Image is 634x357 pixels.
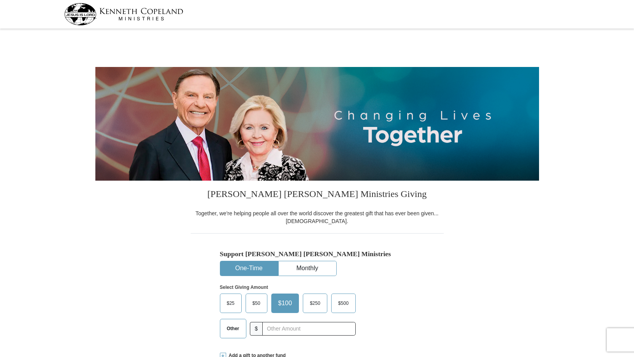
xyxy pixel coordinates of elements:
input: Other Amount [262,322,355,336]
button: One-Time [220,261,278,276]
span: Other [223,323,243,334]
span: $ [250,322,263,336]
span: $100 [274,297,296,309]
button: Monthly [279,261,336,276]
span: $50 [249,297,264,309]
span: $500 [334,297,353,309]
div: Together, we're helping people all over the world discover the greatest gift that has ever been g... [191,209,444,225]
span: $250 [306,297,324,309]
h3: [PERSON_NAME] [PERSON_NAME] Ministries Giving [191,181,444,209]
span: $25 [223,297,239,309]
strong: Select Giving Amount [220,285,268,290]
img: kcm-header-logo.svg [64,3,183,25]
h5: Support [PERSON_NAME] [PERSON_NAME] Ministries [220,250,414,258]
